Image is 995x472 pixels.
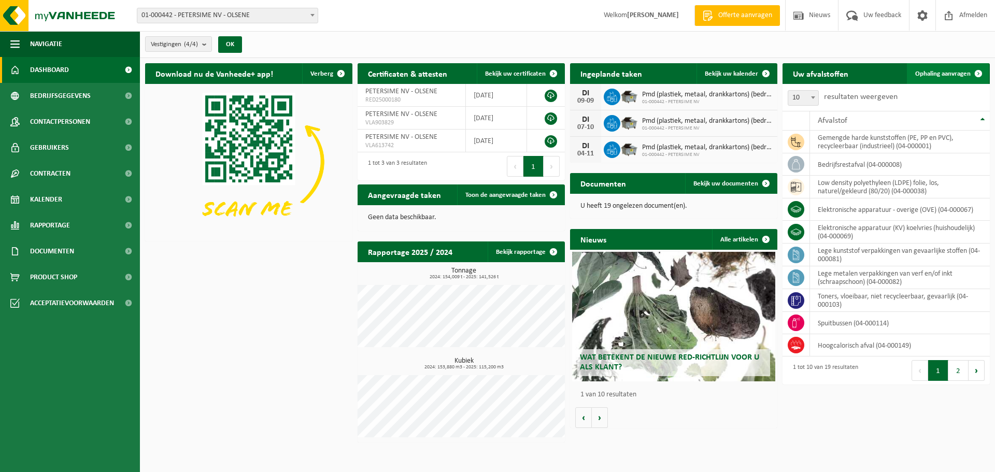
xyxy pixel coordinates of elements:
[575,150,596,158] div: 04-11
[580,353,759,371] span: Wat betekent de nieuwe RED-richtlijn voor u als klant?
[30,57,69,83] span: Dashboard
[365,133,437,141] span: PETERSIME NV - OLSENE
[365,110,437,118] span: PETERSIME NV - OLSENE
[145,63,283,83] h2: Download nu de Vanheede+ app!
[696,63,776,84] a: Bekijk uw kalender
[685,173,776,194] a: Bekijk uw documenten
[507,156,523,177] button: Previous
[620,87,638,105] img: WB-5000-GAL-GY-01
[358,241,463,262] h2: Rapportage 2025 / 2024
[363,357,565,370] h3: Kubiek
[363,365,565,370] span: 2024: 153,880 m3 - 2025: 115,200 m3
[30,264,77,290] span: Product Shop
[151,37,198,52] span: Vestigingen
[575,124,596,131] div: 07-10
[818,117,847,125] span: Afvalstof
[523,156,544,177] button: 1
[30,161,70,187] span: Contracten
[544,156,560,177] button: Next
[184,41,198,48] count: (4/4)
[915,70,971,77] span: Ophaling aanvragen
[310,70,333,77] span: Verberg
[928,360,948,381] button: 1
[363,275,565,280] span: 2024: 154,009 t - 2025: 141,526 t
[575,407,592,428] button: Vorige
[218,36,242,53] button: OK
[365,119,458,127] span: VLA903829
[824,93,898,101] label: resultaten weergeven
[810,176,990,198] td: low density polyethyleen (LDPE) folie, los, naturel/gekleurd (80/20) (04-000038)
[580,203,767,210] p: U heeft 19 ongelezen document(en).
[810,221,990,244] td: elektronische apparatuur (KV) koelvries (huishoudelijk) (04-000069)
[477,63,564,84] a: Bekijk uw certificaten
[693,180,758,187] span: Bekijk uw documenten
[145,84,352,239] img: Download de VHEPlus App
[30,109,90,135] span: Contactpersonen
[705,70,758,77] span: Bekijk uw kalender
[907,63,989,84] a: Ophaling aanvragen
[572,252,775,381] a: Wat betekent de nieuwe RED-richtlijn voor u als klant?
[466,107,527,130] td: [DATE]
[570,173,636,193] h2: Documenten
[627,11,679,19] strong: [PERSON_NAME]
[575,142,596,150] div: DI
[488,241,564,262] a: Bekijk rapportage
[810,312,990,334] td: spuitbussen (04-000114)
[810,334,990,356] td: hoogcalorisch afval (04-000149)
[810,153,990,176] td: bedrijfsrestafval (04-000008)
[365,88,437,95] span: PETERSIME NV - OLSENE
[466,130,527,152] td: [DATE]
[788,359,858,382] div: 1 tot 10 van 19 resultaten
[570,229,617,249] h2: Nieuws
[137,8,318,23] span: 01-000442 - PETERSIME NV - OLSENE
[30,187,62,212] span: Kalender
[145,36,212,52] button: Vestigingen(4/4)
[457,184,564,205] a: Toon de aangevraagde taken
[642,91,772,99] span: Pmd (plastiek, metaal, drankkartons) (bedrijven)
[30,135,69,161] span: Gebruikers
[788,91,818,105] span: 10
[716,10,775,21] span: Offerte aanvragen
[575,89,596,97] div: DI
[363,155,427,178] div: 1 tot 3 van 3 resultaten
[30,212,70,238] span: Rapportage
[788,90,819,106] span: 10
[358,63,458,83] h2: Certificaten & attesten
[365,141,458,150] span: VLA613742
[642,117,772,125] span: Pmd (plastiek, metaal, drankkartons) (bedrijven)
[30,238,74,264] span: Documenten
[969,360,985,381] button: Next
[575,116,596,124] div: DI
[810,266,990,289] td: lege metalen verpakkingen van verf en/of inkt (schraapschoon) (04-000082)
[642,125,772,132] span: 01-000442 - PETERSIME NV
[948,360,969,381] button: 2
[810,131,990,153] td: gemengde harde kunststoffen (PE, PP en PVC), recycleerbaar (industrieel) (04-000001)
[810,198,990,221] td: elektronische apparatuur - overige (OVE) (04-000067)
[570,63,652,83] h2: Ingeplande taken
[368,214,555,221] p: Geen data beschikbaar.
[30,31,62,57] span: Navigatie
[363,267,565,280] h3: Tonnage
[912,360,928,381] button: Previous
[642,144,772,152] span: Pmd (plastiek, metaal, drankkartons) (bedrijven)
[30,83,91,109] span: Bedrijfsgegevens
[485,70,546,77] span: Bekijk uw certificaten
[783,63,859,83] h2: Uw afvalstoffen
[642,99,772,105] span: 01-000442 - PETERSIME NV
[810,244,990,266] td: lege kunststof verpakkingen van gevaarlijke stoffen (04-000081)
[358,184,451,205] h2: Aangevraagde taken
[694,5,780,26] a: Offerte aanvragen
[30,290,114,316] span: Acceptatievoorwaarden
[642,152,772,158] span: 01-000442 - PETERSIME NV
[620,140,638,158] img: WB-5000-GAL-GY-01
[810,289,990,312] td: toners, vloeibaar, niet recycleerbaar, gevaarlijk (04-000103)
[620,113,638,131] img: WB-5000-GAL-GY-01
[592,407,608,428] button: Volgende
[302,63,351,84] button: Verberg
[712,229,776,250] a: Alle artikelen
[580,391,772,398] p: 1 van 10 resultaten
[466,84,527,107] td: [DATE]
[365,96,458,104] span: RED25000180
[575,97,596,105] div: 09-09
